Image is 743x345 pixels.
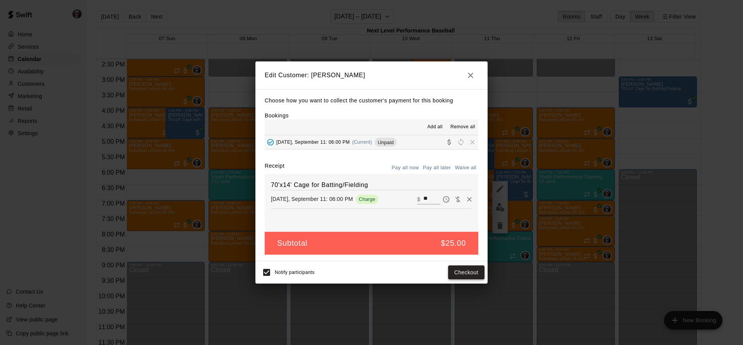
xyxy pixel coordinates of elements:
span: Remove all [450,123,475,131]
p: [DATE], September 11: 06:00 PM [271,195,353,203]
span: Remove [467,139,478,145]
button: Checkout [448,265,484,280]
span: Notify participants [275,270,315,275]
label: Receipt [265,162,284,174]
span: [DATE], September 11: 06:00 PM [276,139,350,145]
h2: Edit Customer: [PERSON_NAME] [255,61,488,89]
span: (Current) [352,139,372,145]
span: Unpaid [375,139,397,145]
span: Pay later [440,195,452,202]
button: Remove [464,194,475,205]
h5: $25.00 [441,238,466,248]
button: Waive all [453,162,478,174]
button: Added - Collect Payment [265,136,276,148]
button: Add all [423,121,447,133]
h5: Subtotal [277,238,307,248]
h6: 70'x14' Cage for Batting/Fielding [271,180,472,190]
button: Pay all now [390,162,421,174]
span: Reschedule [455,139,467,145]
button: Remove all [447,121,478,133]
span: Collect payment [443,139,455,145]
button: Pay all later [421,162,453,174]
label: Bookings [265,112,289,119]
p: Choose how you want to collect the customer's payment for this booking [265,96,478,105]
span: Waive payment [452,195,464,202]
button: Added - Collect Payment[DATE], September 11: 06:00 PM(Current)UnpaidCollect paymentRescheduleRemove [265,135,478,150]
p: $ [417,195,420,203]
span: Add all [427,123,443,131]
span: Charge [356,196,378,202]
